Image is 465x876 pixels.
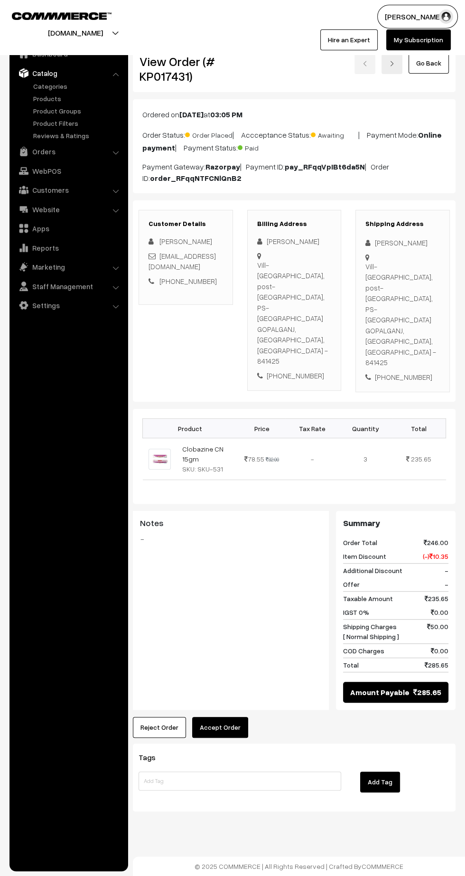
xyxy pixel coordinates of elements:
[343,537,377,547] span: Order Total
[182,445,223,463] a: Clobazine CN 15gm
[363,455,367,463] span: 3
[343,565,402,575] span: Additional Discount
[149,220,223,228] h3: Customer Details
[362,862,403,870] a: COMMMERCE
[244,455,264,463] span: 78.55
[12,12,112,19] img: COMMMERCE
[12,258,125,275] a: Marketing
[142,128,446,153] p: Order Status: | Accceptance Status: | Payment Mode: | Payment Status:
[409,53,449,74] a: Go Back
[139,772,341,791] input: Add Tag
[12,239,125,256] a: Reports
[365,237,440,248] div: [PERSON_NAME]
[365,372,440,383] div: [PHONE_NUMBER]
[210,110,242,119] b: 03:05 PM
[343,622,399,641] span: Shipping Charges [ Normal Shipping ]
[257,260,332,367] div: Vill-[GEOGRAPHIC_DATA], post-[GEOGRAPHIC_DATA], PS-[GEOGRAPHIC_DATA] GOPALGANJ, [GEOGRAPHIC_DATA]...
[431,607,448,617] span: 0.00
[286,419,339,438] th: Tax Rate
[12,220,125,237] a: Apps
[15,21,136,45] button: [DOMAIN_NAME]
[182,464,232,474] div: SKU: SKU-531
[192,717,248,738] button: Accept Order
[343,660,359,670] span: Total
[343,551,386,561] span: Item Discount
[425,593,448,603] span: 235.65
[185,128,232,140] span: Order Placed
[320,29,378,50] a: Hire an Expert
[389,61,395,66] img: right-arrow.png
[139,753,167,762] span: Tags
[12,278,125,295] a: Staff Management
[31,94,125,104] a: Products
[343,646,384,656] span: COD Charges
[140,518,322,528] h3: Notes
[159,277,217,285] a: [PHONE_NUMBER]
[12,297,125,314] a: Settings
[311,128,358,140] span: Awaiting
[238,419,286,438] th: Price
[339,419,392,438] th: Quantity
[377,5,458,28] button: [PERSON_NAME]
[133,717,186,738] button: Reject Order
[343,518,448,528] h3: Summary
[286,438,339,480] td: -
[140,533,322,545] blockquote: -
[392,419,446,438] th: Total
[149,449,171,470] img: CLOBAZINE CN.jpg
[343,579,360,589] span: Offer
[365,261,440,368] div: Vill-[GEOGRAPHIC_DATA], post-[GEOGRAPHIC_DATA], PS-[GEOGRAPHIC_DATA] GOPALGANJ, [GEOGRAPHIC_DATA]...
[150,173,242,183] b: order_RFqqNTFCNlQnB2
[285,162,365,171] b: pay_RFqqVpIBt6da5N
[425,660,448,670] span: 285.65
[343,593,393,603] span: Taxable Amount
[360,772,400,792] button: Add Tag
[427,622,448,641] span: 50.00
[439,9,453,24] img: user
[365,220,440,228] h3: Shipping Address
[257,236,332,247] div: [PERSON_NAME]
[445,565,448,575] span: -
[12,162,125,179] a: WebPOS
[386,29,451,50] a: My Subscription
[31,131,125,141] a: Reviews & Ratings
[142,161,446,184] p: Payment Gateway: | Payment ID: | Order ID:
[143,419,238,438] th: Product
[424,537,448,547] span: 246.00
[139,54,233,84] h2: View Order (# KP017431)
[12,65,125,82] a: Catalog
[159,237,212,245] span: [PERSON_NAME]
[12,9,95,21] a: COMMMERCE
[411,455,431,463] span: 235.65
[350,687,409,698] span: Amount Payable
[12,201,125,218] a: Website
[133,857,465,876] footer: © 2025 COMMMERCE | All Rights Reserved | Crafted By
[445,579,448,589] span: -
[343,607,369,617] span: IGST 0%
[12,143,125,160] a: Orders
[149,252,216,271] a: [EMAIL_ADDRESS][DOMAIN_NAME]
[257,220,332,228] h3: Billing Address
[266,456,279,462] strike: 82.00
[431,646,448,656] span: 0.00
[31,118,125,128] a: Product Filters
[205,162,240,171] b: Razorpay
[142,109,446,120] p: Ordered on at
[12,181,125,198] a: Customers
[257,370,332,381] div: [PHONE_NUMBER]
[423,551,448,561] span: (-) 10.35
[31,106,125,116] a: Product Groups
[31,81,125,91] a: Categories
[413,687,441,698] span: 285.65
[238,141,285,153] span: Paid
[179,110,204,119] b: [DATE]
